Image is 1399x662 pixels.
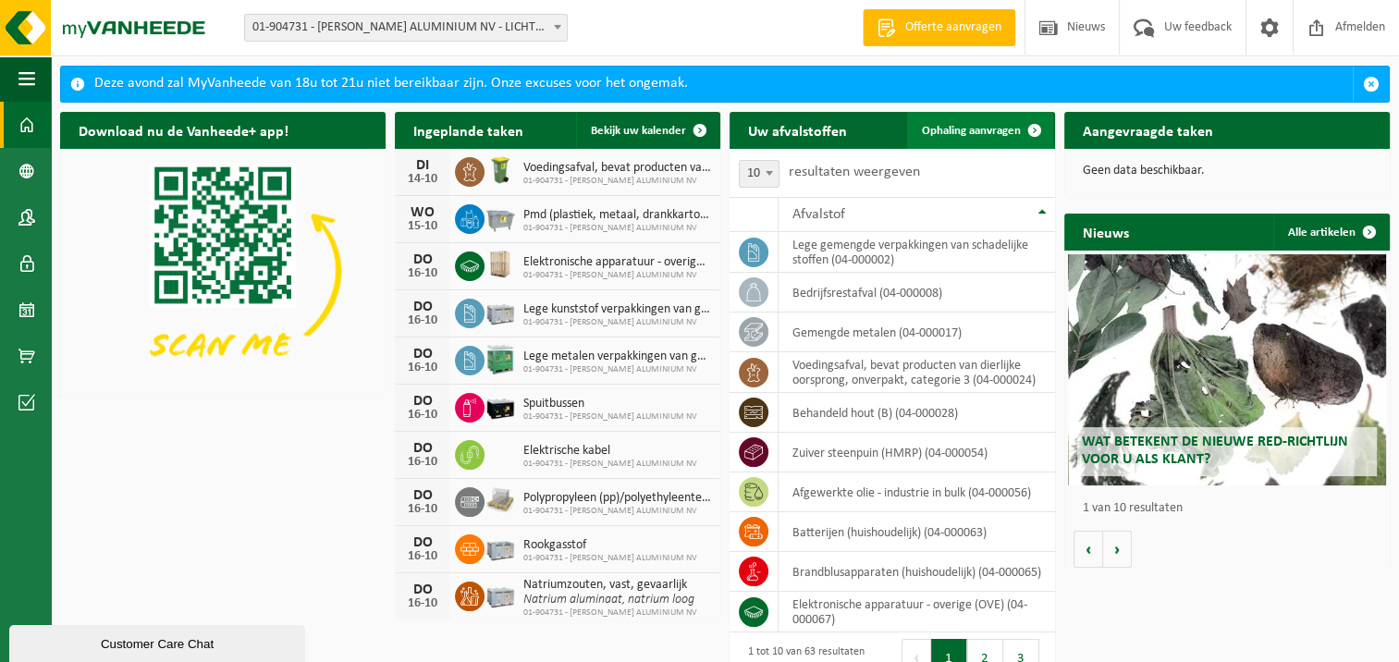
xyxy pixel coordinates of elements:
span: 01-904731 - REMI CLAEYS ALUMINIUM NV - LICHTERVELDE [244,14,568,42]
span: 01-904731 - [PERSON_NAME] ALUMINIUM NV [523,506,711,517]
h2: Nieuws [1064,214,1147,250]
a: Alle artikelen [1273,214,1388,251]
td: brandblusapparaten (huishoudelijk) (04-000065) [779,552,1055,592]
span: 01-904731 - [PERSON_NAME] ALUMINIUM NV [523,553,697,564]
span: Polypropyleen (pp)/polyethyleentereftalaat (pet) spanbanden [523,491,711,506]
h2: Download nu de Vanheede+ app! [60,112,307,148]
div: DO [404,347,441,362]
img: Download de VHEPlus App [60,149,386,393]
span: 01-904731 - [PERSON_NAME] ALUMINIUM NV [523,176,711,187]
img: PB-LB-0680-HPE-GY-11 [485,579,516,610]
span: 10 [740,161,779,187]
span: Pmd (plastiek, metaal, drankkartons) (bedrijven) [523,208,711,223]
div: DO [404,488,441,503]
span: 01-904731 - [PERSON_NAME] ALUMINIUM NV [523,270,711,281]
a: Ophaling aanvragen [907,112,1053,149]
div: 14-10 [404,173,441,186]
td: lege gemengde verpakkingen van schadelijke stoffen (04-000002) [779,232,1055,273]
span: 10 [739,160,779,188]
iframe: chat widget [9,621,309,662]
td: elektronische apparatuur - overige (OVE) (04-000067) [779,592,1055,632]
div: 16-10 [404,456,441,469]
a: Bekijk uw kalender [576,112,718,149]
span: 01-904731 - [PERSON_NAME] ALUMINIUM NV [523,364,711,375]
button: Volgende [1103,531,1132,568]
div: DO [404,252,441,267]
p: 1 van 10 resultaten [1083,502,1381,515]
h2: Ingeplande taken [395,112,542,148]
div: 15-10 [404,220,441,233]
button: Vorige [1074,531,1103,568]
span: Elektrische kabel [523,444,697,459]
div: 16-10 [404,550,441,563]
div: DO [404,394,441,409]
td: zuiver steenpuin (HMRP) (04-000054) [779,433,1055,472]
span: Lege metalen verpakkingen van gevaarlijke stoffen [523,349,711,364]
img: PB-WB-1440-WDN-00-00 [485,249,516,280]
span: 01-904731 - [PERSON_NAME] ALUMINIUM NV [523,223,711,234]
span: Voedingsafval, bevat producten van dierlijke oorsprong, onverpakt, categorie 3 [523,161,711,176]
td: batterijen (huishoudelijk) (04-000063) [779,512,1055,552]
span: Spuitbussen [523,397,697,411]
span: Natriumzouten, vast, gevaarlijk [523,578,697,593]
span: 01-904731 - REMI CLAEYS ALUMINIUM NV - LICHTERVELDE [245,15,567,41]
span: Ophaling aanvragen [922,125,1021,137]
span: 01-904731 - [PERSON_NAME] ALUMINIUM NV [523,317,711,328]
div: Deze avond zal MyVanheede van 18u tot 21u niet bereikbaar zijn. Onze excuses voor het ongemak. [94,67,1353,102]
span: Elektronische apparatuur - overige (ove) [523,255,711,270]
img: WB-2500-GAL-GY-01 [485,202,516,233]
img: PB-LB-0680-HPE-BK-11 [485,390,516,422]
td: voedingsafval, bevat producten van dierlijke oorsprong, onverpakt, categorie 3 (04-000024) [779,352,1055,393]
div: DO [404,582,441,597]
div: 16-10 [404,409,441,422]
img: PB-LB-0680-HPE-GY-01 [485,532,516,563]
span: 01-904731 - [PERSON_NAME] ALUMINIUM NV [523,459,697,470]
div: DI [404,158,441,173]
div: DO [404,300,441,314]
td: gemengde metalen (04-000017) [779,313,1055,352]
span: Bekijk uw kalender [591,125,686,137]
div: WO [404,205,441,220]
div: 16-10 [404,314,441,327]
span: Afvalstof [792,207,845,222]
a: Wat betekent de nieuwe RED-richtlijn voor u als klant? [1068,254,1387,485]
div: 16-10 [404,362,441,374]
td: afgewerkte olie - industrie in bulk (04-000056) [779,472,1055,512]
img: PB-HB-1400-HPE-GN-11 [485,342,516,376]
a: Offerte aanvragen [863,9,1015,46]
div: 16-10 [404,597,441,610]
p: Geen data beschikbaar. [1083,165,1371,178]
h2: Uw afvalstoffen [730,112,865,148]
span: Wat betekent de nieuwe RED-richtlijn voor u als klant? [1082,435,1348,467]
img: LP-PA-00000-WDN-11 [485,484,516,516]
td: bedrijfsrestafval (04-000008) [779,273,1055,313]
span: Rookgasstof [523,538,697,553]
label: resultaten weergeven [789,165,920,179]
span: 01-904731 - [PERSON_NAME] ALUMINIUM NV [523,607,697,619]
span: Lege kunststof verpakkingen van gevaarlijke stoffen [523,302,711,317]
div: 16-10 [404,503,441,516]
span: Offerte aanvragen [901,18,1006,37]
i: Natrium aluminaat, natrium loog [523,593,694,607]
span: 01-904731 - [PERSON_NAME] ALUMINIUM NV [523,411,697,423]
h2: Aangevraagde taken [1064,112,1232,148]
div: 16-10 [404,267,441,280]
img: PB-LB-0680-HPE-GY-11 [485,296,516,327]
td: behandeld hout (B) (04-000028) [779,393,1055,433]
div: DO [404,535,441,550]
img: WB-0140-HPE-GN-50 [485,154,516,186]
div: DO [404,441,441,456]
